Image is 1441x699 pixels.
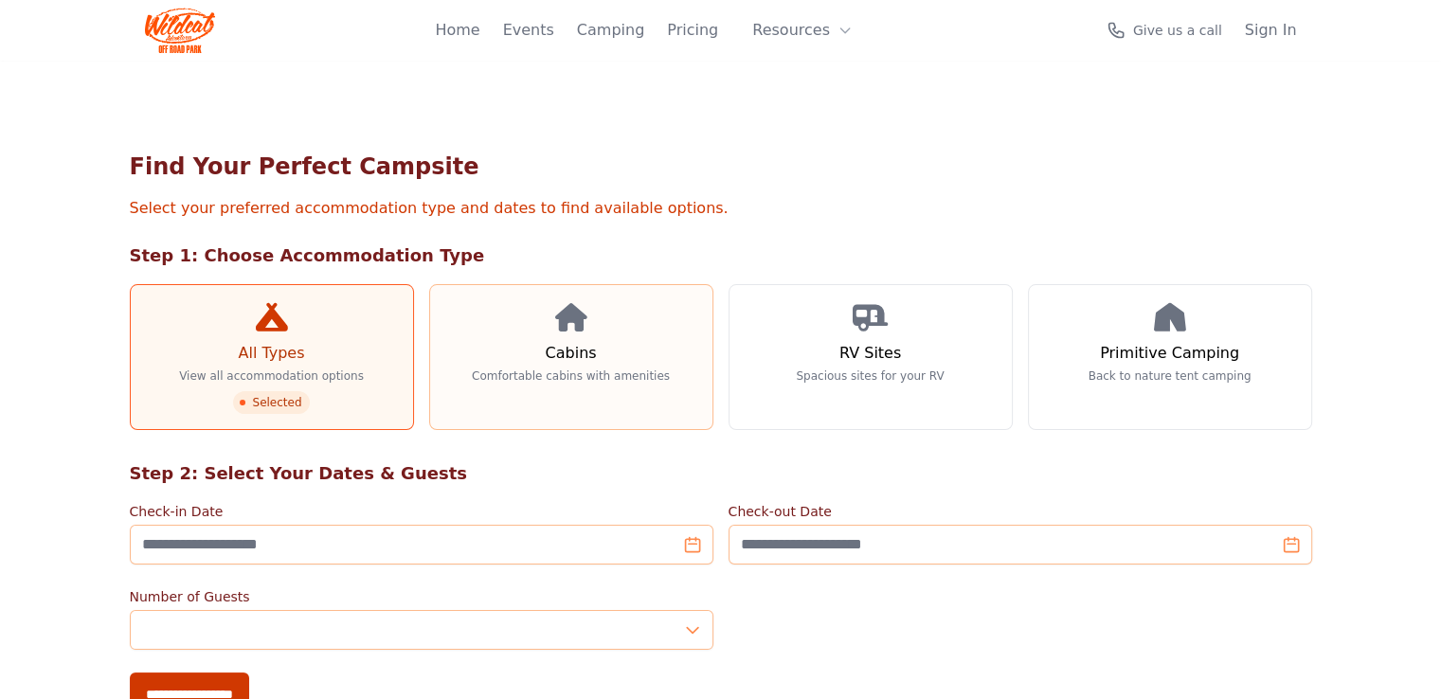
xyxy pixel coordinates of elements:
h3: All Types [238,342,304,365]
p: Spacious sites for your RV [796,368,944,384]
h2: Step 2: Select Your Dates & Guests [130,460,1312,487]
span: Give us a call [1133,21,1222,40]
p: Select your preferred accommodation type and dates to find available options. [130,197,1312,220]
a: Primitive Camping Back to nature tent camping [1028,284,1312,430]
a: Camping [577,19,644,42]
a: Sign In [1245,19,1297,42]
label: Check-out Date [729,502,1312,521]
a: RV Sites Spacious sites for your RV [729,284,1013,430]
p: Back to nature tent camping [1089,368,1252,384]
a: Give us a call [1107,21,1222,40]
button: Resources [741,11,864,49]
p: Comfortable cabins with amenities [472,368,670,384]
a: All Types View all accommodation options Selected [130,284,414,430]
a: Events [503,19,554,42]
h2: Step 1: Choose Accommodation Type [130,242,1312,269]
h3: RV Sites [839,342,901,365]
h3: Primitive Camping [1100,342,1239,365]
h3: Cabins [545,342,596,365]
h1: Find Your Perfect Campsite [130,152,1312,182]
span: Selected [233,391,309,414]
img: Wildcat Logo [145,8,216,53]
label: Number of Guests [130,587,713,606]
a: Pricing [667,19,718,42]
a: Cabins Comfortable cabins with amenities [429,284,713,430]
a: Home [435,19,479,42]
label: Check-in Date [130,502,713,521]
p: View all accommodation options [179,368,364,384]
